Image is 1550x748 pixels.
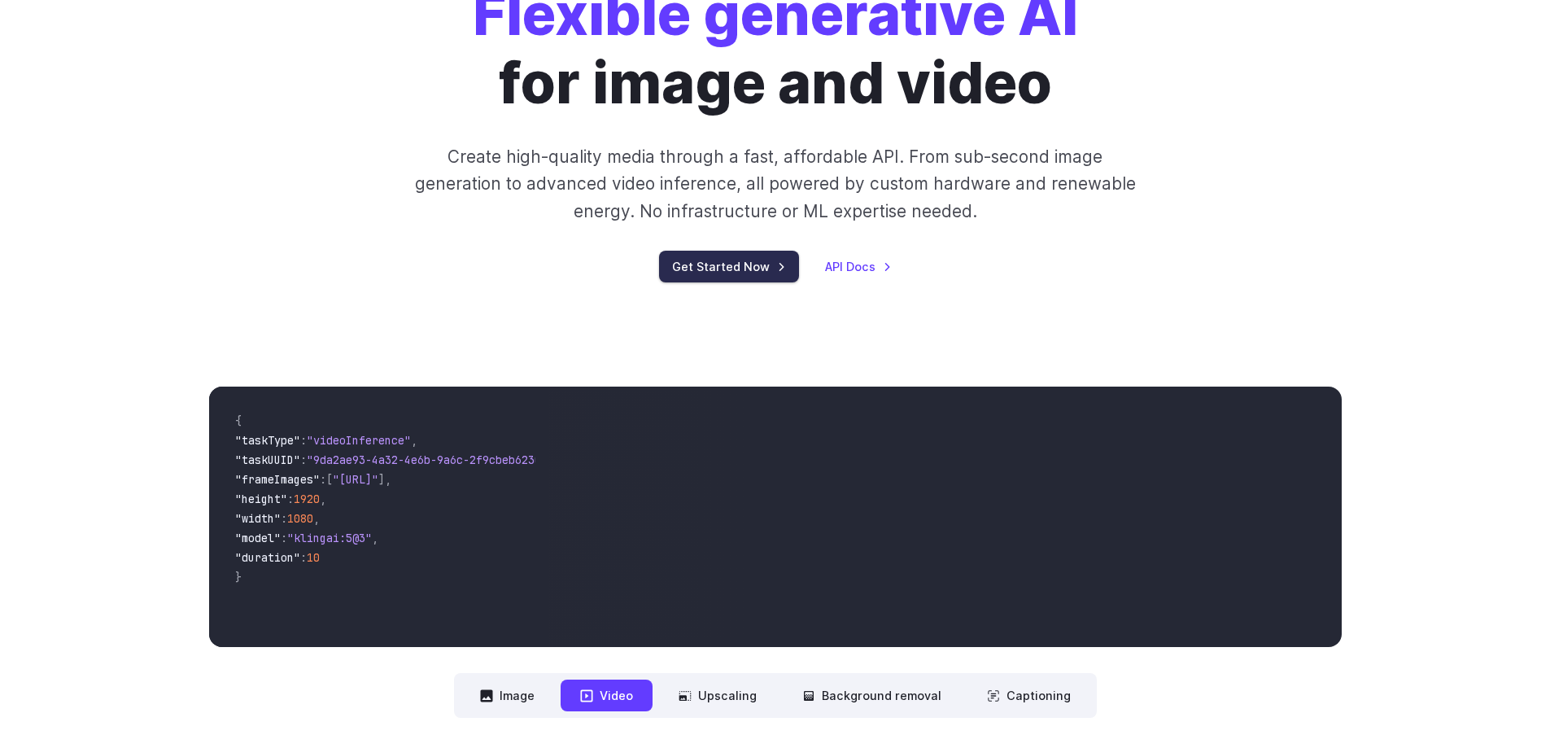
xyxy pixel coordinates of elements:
[300,453,307,467] span: :
[411,433,417,448] span: ,
[461,680,554,711] button: Image
[561,680,653,711] button: Video
[287,531,372,545] span: "klingai:5@3"
[287,511,313,526] span: 1080
[235,453,300,467] span: "taskUUID"
[307,433,411,448] span: "videoInference"
[313,511,320,526] span: ,
[235,531,281,545] span: "model"
[287,492,294,506] span: :
[320,492,326,506] span: ,
[307,453,554,467] span: "9da2ae93-4a32-4e6b-9a6c-2f9cbeb62301"
[294,492,320,506] span: 1920
[235,550,300,565] span: "duration"
[235,413,242,428] span: {
[320,472,326,487] span: :
[281,531,287,545] span: :
[326,472,333,487] span: [
[333,472,378,487] span: "[URL]"
[659,680,776,711] button: Upscaling
[413,143,1137,225] p: Create high-quality media through a fast, affordable API. From sub-second image generation to adv...
[235,492,287,506] span: "height"
[967,680,1090,711] button: Captioning
[300,433,307,448] span: :
[385,472,391,487] span: ,
[235,570,242,584] span: }
[235,511,281,526] span: "width"
[307,550,320,565] span: 10
[659,251,799,282] a: Get Started Now
[235,433,300,448] span: "taskType"
[235,472,320,487] span: "frameImages"
[300,550,307,565] span: :
[372,531,378,545] span: ,
[281,511,287,526] span: :
[825,257,892,276] a: API Docs
[783,680,961,711] button: Background removal
[378,472,385,487] span: ]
